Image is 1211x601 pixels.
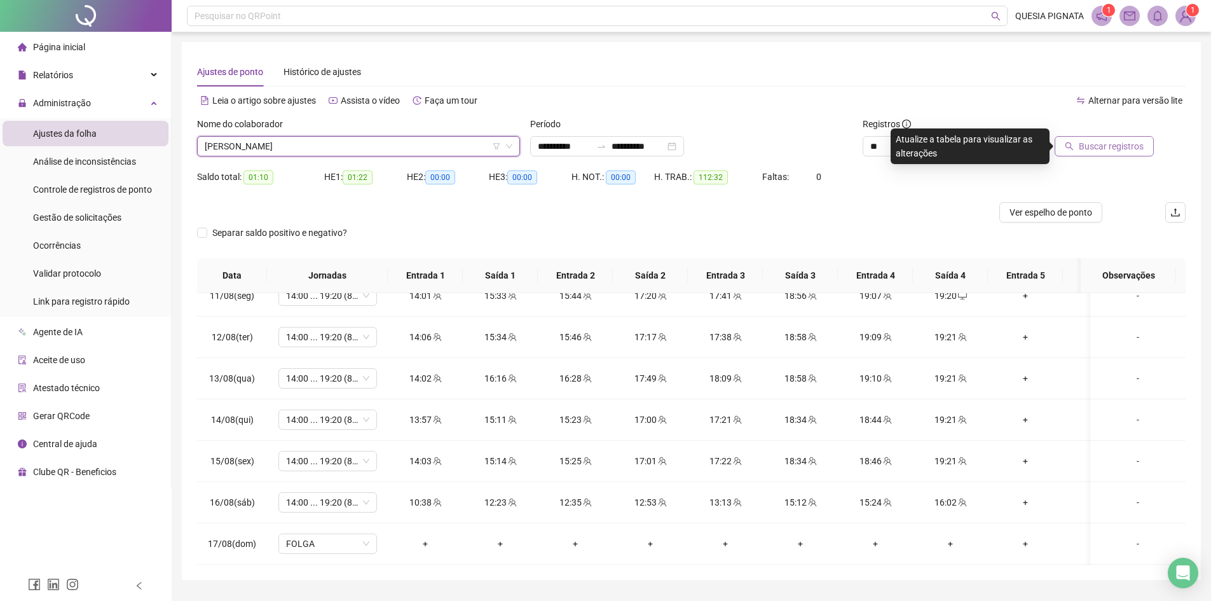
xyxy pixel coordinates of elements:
[582,498,592,507] span: team
[807,291,817,300] span: team
[33,383,100,393] span: Atestado técnico
[398,454,453,468] div: 14:03
[657,415,667,424] span: team
[923,413,978,427] div: 19:21
[33,411,90,421] span: Gerar QRCode
[657,457,667,466] span: team
[1055,136,1154,156] button: Buscar registros
[1100,413,1175,427] div: -
[398,495,453,509] div: 10:38
[538,258,613,293] th: Entrada 2
[1073,413,1128,427] div: +
[473,413,528,427] div: 15:11
[698,495,753,509] div: 13:13
[1100,371,1175,385] div: -
[388,258,463,293] th: Entrada 1
[816,172,821,182] span: 0
[657,498,667,507] span: team
[923,495,978,509] div: 16:02
[33,268,101,279] span: Validar protocolo
[1079,139,1144,153] span: Buscar registros
[243,170,273,184] span: 01:10
[33,70,73,80] span: Relatórios
[1073,371,1128,385] div: +
[1065,142,1074,151] span: search
[286,534,369,553] span: FOLGA
[324,170,407,184] div: HE 1:
[463,258,538,293] th: Saída 1
[1063,258,1138,293] th: Saída 5
[548,537,603,551] div: +
[807,333,817,342] span: team
[688,258,763,293] th: Entrada 3
[473,495,528,509] div: 12:23
[882,333,892,342] span: team
[432,374,442,383] span: team
[493,142,500,150] span: filter
[1107,6,1111,15] span: 1
[473,330,528,344] div: 15:34
[398,537,453,551] div: +
[1091,268,1166,282] span: Observações
[773,330,828,344] div: 18:58
[848,330,903,344] div: 19:09
[698,413,753,427] div: 17:21
[1124,10,1135,22] span: mail
[957,498,967,507] span: team
[398,289,453,303] div: 14:01
[807,498,817,507] span: team
[582,333,592,342] span: team
[1073,454,1128,468] div: +
[507,291,517,300] span: team
[33,212,121,223] span: Gestão de solicitações
[1100,330,1175,344] div: -
[210,456,254,466] span: 15/08(sex)
[773,495,828,509] div: 15:12
[432,498,442,507] span: team
[530,117,569,131] label: Período
[473,371,528,385] div: 16:16
[548,330,603,344] div: 15:46
[923,371,978,385] div: 19:21
[1073,330,1128,344] div: +
[207,226,352,240] span: Separar saldo positivo e negativo?
[432,415,442,424] span: team
[1168,558,1198,588] div: Open Intercom Messenger
[1081,258,1176,293] th: Observações
[623,454,678,468] div: 17:01
[1176,6,1195,25] img: 85188
[882,291,892,300] span: team
[33,439,97,449] span: Central de ajuda
[957,457,967,466] span: team
[923,454,978,468] div: 19:21
[998,289,1053,303] div: +
[47,578,60,591] span: linkedin
[1100,454,1175,468] div: -
[882,374,892,383] span: team
[286,328,369,347] span: 14:00 ... 19:20 (8 HORAS)
[507,498,517,507] span: team
[698,454,753,468] div: 17:22
[596,141,606,151] span: to
[623,537,678,551] div: +
[329,96,338,105] span: youtube
[33,355,85,365] span: Aceite de uso
[489,170,571,184] div: HE 3:
[571,170,654,184] div: H. NOT.:
[732,374,742,383] span: team
[507,333,517,342] span: team
[212,332,253,342] span: 12/08(ter)
[732,415,742,424] span: team
[66,578,79,591] span: instagram
[698,537,753,551] div: +
[582,415,592,424] span: team
[432,291,442,300] span: team
[657,291,667,300] span: team
[507,374,517,383] span: team
[623,371,678,385] div: 17:49
[698,289,753,303] div: 17:41
[286,493,369,512] span: 14:00 ... 19:20 (8 HORAS)
[341,95,400,106] span: Assista o vídeo
[197,170,324,184] div: Saldo total:
[732,291,742,300] span: team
